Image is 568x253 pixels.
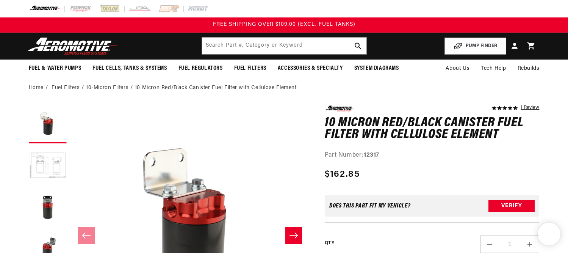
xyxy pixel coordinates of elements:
[488,200,535,212] button: Verify
[329,203,411,209] div: Does This part fit My vehicle?
[325,151,540,160] div: Part Number:
[364,152,379,158] strong: 12317
[135,84,297,92] li: 10 Micron Red/Black Canister Fuel Filter with Cellulose Element
[350,38,366,54] button: search button
[325,168,360,181] span: $162.85
[78,227,95,244] button: Slide left
[178,64,223,72] span: Fuel Regulators
[29,84,540,92] nav: breadcrumbs
[29,105,67,143] button: Load image 1 in gallery view
[202,38,366,54] input: Search by Part Number, Category or Keyword
[29,84,44,92] a: Home
[278,64,343,72] span: Accessories & Specialty
[481,64,506,73] span: Tech Help
[475,60,512,78] summary: Tech Help
[325,117,540,141] h1: 10 Micron Red/Black Canister Fuel Filter with Cellulose Element
[446,66,469,71] span: About Us
[272,60,349,77] summary: Accessories & Specialty
[87,60,172,77] summary: Fuel Cells, Tanks & Systems
[29,189,67,227] button: Load image 3 in gallery view
[440,60,475,78] a: About Us
[228,60,272,77] summary: Fuel Filters
[349,60,405,77] summary: System Diagrams
[354,64,399,72] span: System Diagrams
[234,64,266,72] span: Fuel Filters
[23,60,87,77] summary: Fuel & Water Pumps
[52,84,80,92] a: Fuel Filters
[325,240,334,247] label: QTY
[518,64,540,73] span: Rebuilds
[512,60,545,78] summary: Rebuilds
[521,105,539,111] a: 1 reviews
[173,60,228,77] summary: Fuel Regulators
[86,84,135,92] li: 10-Micron Filters
[444,38,506,55] button: PUMP FINDER
[29,64,81,72] span: Fuel & Water Pumps
[29,147,67,185] button: Load image 2 in gallery view
[285,227,302,244] button: Slide right
[26,37,120,55] img: Aeromotive
[92,64,167,72] span: Fuel Cells, Tanks & Systems
[213,22,355,27] span: FREE SHIPPING OVER $109.00 (EXCL. FUEL TANKS)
